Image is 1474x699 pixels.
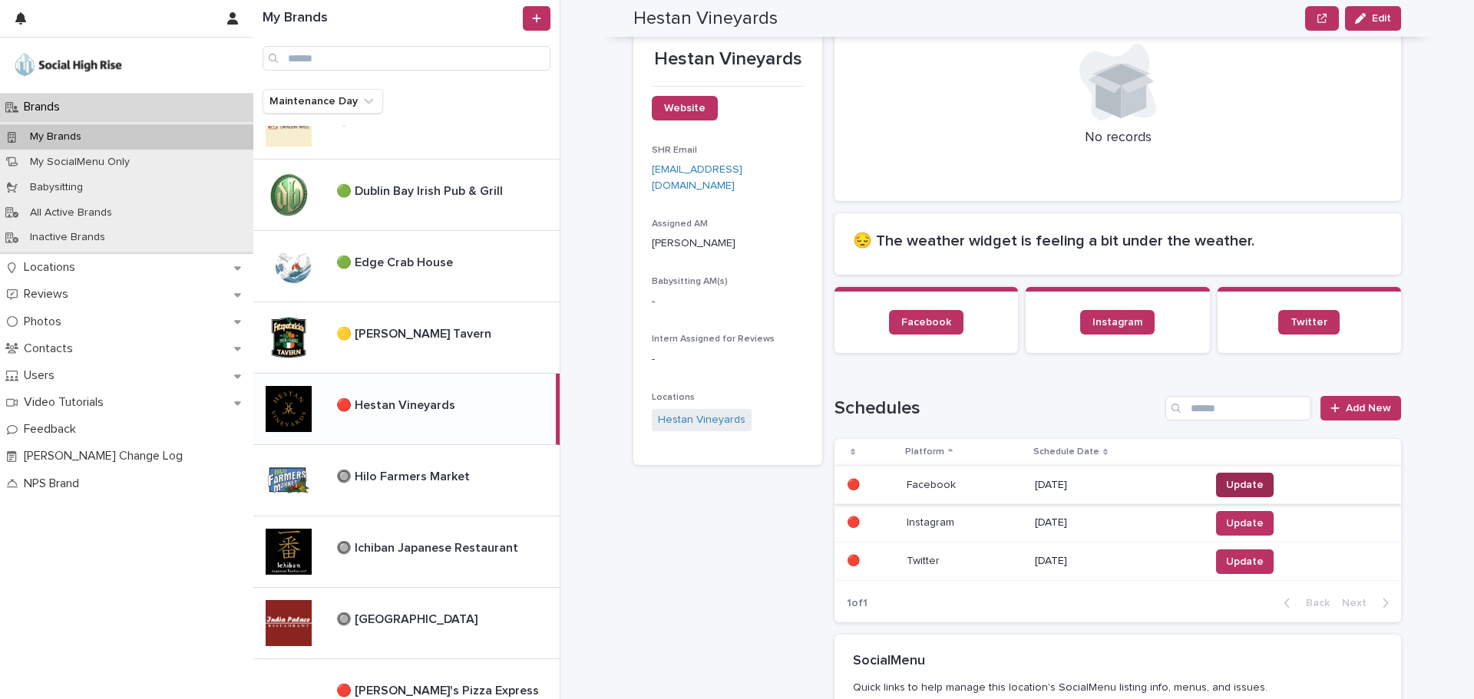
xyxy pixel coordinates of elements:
span: Babysitting AM(s) [652,277,728,286]
a: Hestan Vineyards [658,412,745,428]
p: [DATE] [1035,555,1198,568]
p: Babysitting [18,181,95,194]
p: Locations [18,260,88,275]
p: [DATE] [1035,516,1198,529]
p: - [652,351,804,368]
tr: 🔴🔴 FacebookFacebook [DATE]Update [834,466,1401,504]
span: Facebook [901,317,951,328]
p: 🟢 Edge Crab House [336,252,456,270]
p: Video Tutorials [18,395,116,410]
a: 🔘 [GEOGRAPHIC_DATA]🔘 [GEOGRAPHIC_DATA] [253,588,560,659]
p: No records [853,130,1383,147]
p: 🔴 [847,476,863,492]
input: Search [1165,396,1311,420]
p: 🔴 Hestan Vineyards [336,395,458,413]
p: Feedback [18,422,88,437]
span: Edit [1372,13,1391,24]
span: Locations [652,393,695,402]
span: Next [1342,598,1376,608]
p: [DATE] [1035,479,1198,492]
p: Inactive Brands [18,231,117,244]
a: Facebook [889,310,963,335]
a: [EMAIL_ADDRESS][DOMAIN_NAME] [652,164,742,191]
span: Update [1226,477,1264,493]
p: 🔴 [847,513,863,529]
span: Assigned AM [652,219,708,229]
tr: 🔴🔴 TwitterTwitter [DATE]Update [834,542,1401,581]
button: Update [1216,473,1274,497]
h2: Hestan Vineyards [633,8,778,30]
span: Update [1226,516,1264,531]
a: 🔘 Hilo Farmers Market🔘 Hilo Farmers Market [253,445,560,516]
p: 1 of 1 [834,585,880,622]
button: Edit [1345,6,1401,31]
span: Website [664,103,706,114]
button: Back [1271,596,1336,610]
p: 🔘 Ichiban Japanese Restaurant [336,538,521,556]
h2: 😔 The weather widget is feeling a bit under the weather. [853,232,1383,250]
button: Next [1336,596,1401,610]
p: Contacts [18,341,85,356]
p: Reviews [18,287,81,302]
button: Maintenance Day [263,89,383,114]
input: Search [263,46,550,71]
a: Instagram [1080,310,1155,335]
p: Platform [905,443,944,460]
p: Facebook [907,476,959,492]
p: Instagram [907,513,957,529]
span: Update [1226,554,1264,569]
p: NPS Brand [18,476,91,491]
p: 🔴 [PERSON_NAME]'s Pizza Express [336,681,542,698]
p: My Brands [18,130,94,143]
button: Update [1216,549,1274,574]
h1: My Brands [263,10,520,27]
span: Twitter [1291,317,1327,328]
img: o5DnuTxEQV6sW9jFYBBf [12,50,124,81]
a: 🟢 Dublin Bay Irish Pub & Grill🟢 Dublin Bay Irish Pub & Grill [253,160,560,231]
p: Quick links to help manage this location's SocialMenu listing info, menus, and issues. [853,681,1377,694]
a: Add New [1320,396,1401,420]
span: Instagram [1092,317,1142,328]
span: Add New [1346,403,1391,414]
p: [PERSON_NAME] [652,236,804,252]
p: Twitter [907,552,943,568]
p: Brands [18,100,72,114]
span: SHR Email [652,146,697,155]
a: 🔴 Hestan Vineyards🔴 Hestan Vineyards [253,374,560,445]
h1: Schedules [834,397,1159,420]
button: Update [1216,511,1274,536]
p: Schedule Date [1033,443,1099,460]
p: 🟡 [PERSON_NAME] Tavern [336,324,494,341]
span: Back [1297,598,1330,608]
p: Hestan Vineyards [652,48,804,71]
a: 🟢 Edge Crab House🟢 Edge Crab House [253,231,560,302]
span: Intern Assigned for Reviews [652,335,775,344]
a: Website [652,96,718,120]
p: 🔴 [847,552,863,568]
p: - [652,294,804,310]
p: 🟢 Dublin Bay Irish Pub & Grill [336,181,506,199]
tr: 🔴🔴 InstagramInstagram [DATE]Update [834,504,1401,542]
a: 🟡 [PERSON_NAME] Tavern🟡 [PERSON_NAME] Tavern [253,302,560,374]
p: 🔘 [GEOGRAPHIC_DATA] [336,609,481,627]
p: [PERSON_NAME] Change Log [18,449,195,463]
p: My SocialMenu Only [18,156,142,169]
p: Photos [18,315,74,329]
a: Twitter [1278,310,1340,335]
p: Users [18,368,67,383]
h2: SocialMenu [853,653,925,670]
p: 🔘 Hilo Farmers Market [336,467,473,484]
a: 🔘 Ichiban Japanese Restaurant🔘 Ichiban Japanese Restaurant [253,516,560,588]
p: All Active Brands [18,206,124,219]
